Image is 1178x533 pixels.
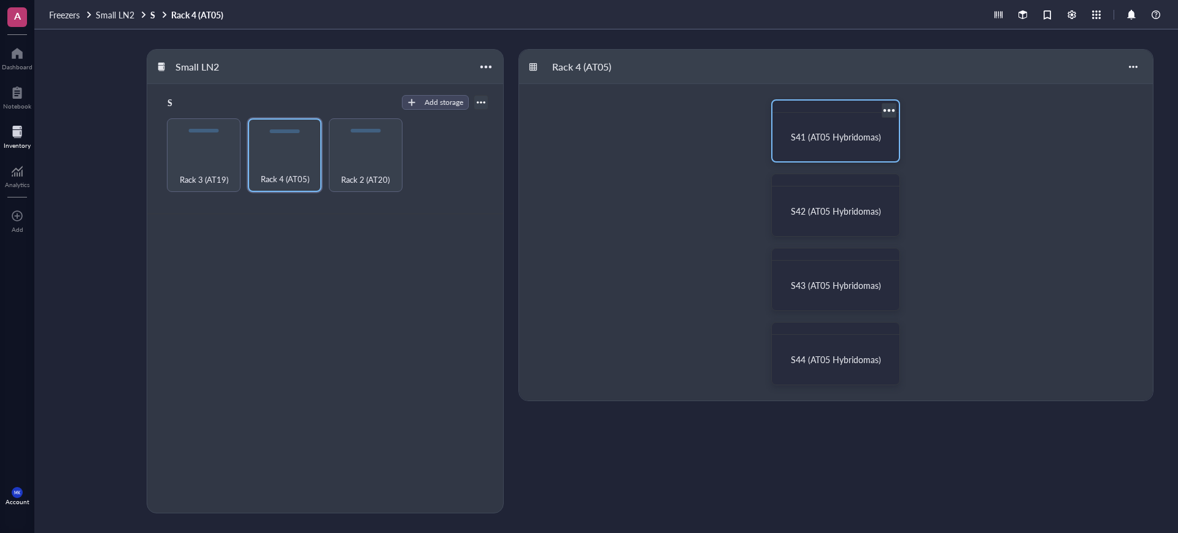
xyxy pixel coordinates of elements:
[4,122,31,149] a: Inventory
[96,9,134,21] span: Small LN2
[6,498,29,505] div: Account
[341,173,390,186] span: Rack 2 (AT20)
[49,9,93,20] a: Freezers
[791,205,881,217] span: S42 (AT05 Hybridomas)
[14,490,20,495] span: MK
[425,97,463,108] div: Add storage
[4,142,31,149] div: Inventory
[791,131,881,143] span: S41 (AT05 Hybridomas)
[2,44,33,71] a: Dashboard
[2,63,33,71] div: Dashboard
[14,8,21,23] span: A
[150,9,226,20] a: SRack 4 (AT05)
[791,353,881,366] span: S44 (AT05 Hybridomas)
[261,172,309,186] span: Rack 4 (AT05)
[547,56,620,77] div: Rack 4 (AT05)
[3,102,31,110] div: Notebook
[96,9,148,20] a: Small LN2
[180,173,228,186] span: Rack 3 (AT19)
[3,83,31,110] a: Notebook
[5,161,29,188] a: Analytics
[791,279,881,291] span: S43 (AT05 Hybridomas)
[5,181,29,188] div: Analytics
[402,95,469,110] button: Add storage
[49,9,80,21] span: Freezers
[170,56,244,77] div: Small LN2
[162,94,236,111] div: S
[12,226,23,233] div: Add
